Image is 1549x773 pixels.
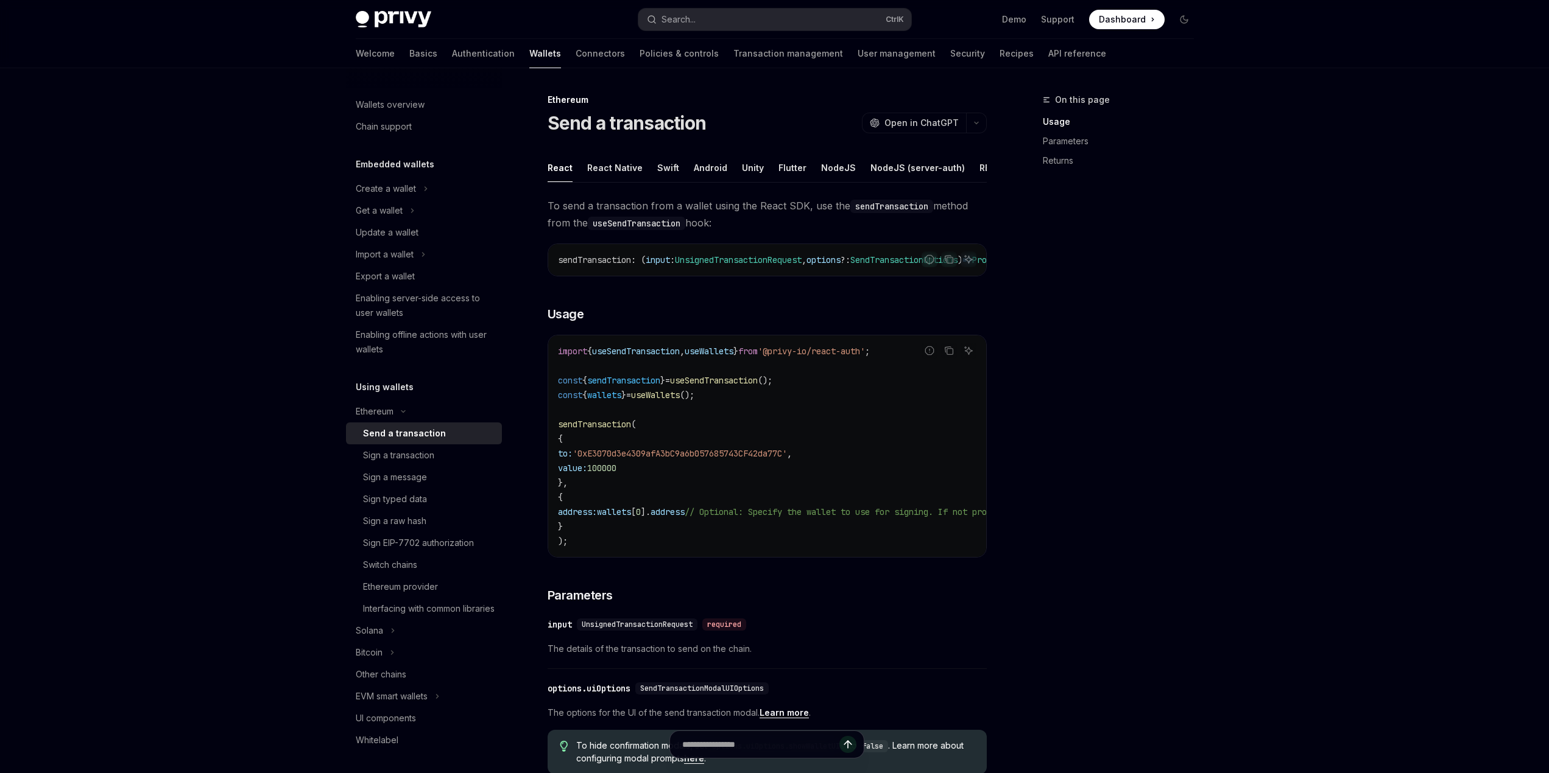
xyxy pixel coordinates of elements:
span: ( [631,419,636,430]
div: Sign typed data [363,492,427,506]
span: : [670,254,675,265]
div: Create a wallet [356,181,416,196]
span: ); [558,536,568,547]
button: Report incorrect code [922,251,937,267]
span: value: [558,463,587,474]
span: Usage [548,306,584,323]
span: = [626,390,631,400]
span: useSendTransaction [592,346,680,357]
div: input [548,618,572,631]
div: Solana [356,623,383,638]
div: REST API [979,153,1018,182]
div: options.uiOptions [548,682,630,694]
a: Policies & controls [640,39,719,68]
span: Dashboard [1099,13,1146,26]
span: } [733,346,738,357]
span: useWallets [631,390,680,400]
span: , [680,346,685,357]
div: Ethereum provider [363,579,438,594]
a: Chain support [346,116,502,138]
div: Interfacing with common libraries [363,601,495,616]
span: , [802,254,806,265]
div: Get a wallet [356,203,403,218]
span: Ctrl K [886,15,904,24]
a: Dashboard [1089,10,1165,29]
div: Whitelabel [356,733,398,747]
span: to: [558,448,573,459]
span: The options for the UI of the send transaction modal. . [548,705,987,720]
a: API reference [1048,39,1106,68]
a: Support [1041,13,1074,26]
div: Send a transaction [363,426,446,441]
a: Export a wallet [346,265,502,287]
img: dark logo [356,11,431,28]
span: Parameters [548,587,613,604]
span: ?: [841,254,850,265]
a: Interfacing with common libraries [346,598,502,620]
h5: Using wallets [356,380,414,394]
a: Parameters [1043,131,1204,151]
span: const [558,390,582,400]
div: React [548,153,573,182]
div: Export a wallet [356,269,415,284]
span: ]. [641,506,651,517]
div: Swift [657,153,679,182]
div: Bitcoin [356,645,383,660]
div: Wallets overview [356,97,425,112]
div: Sign a message [363,470,427,484]
a: Usage [1043,112,1204,131]
div: Enabling offline actions with user wallets [356,327,495,357]
div: NodeJS [821,153,856,182]
a: Send a transaction [346,422,502,444]
button: Toggle Solana section [346,620,502,642]
div: Ethereum [548,94,987,106]
div: required [702,618,746,631]
span: On this page [1055,93,1110,107]
span: : ( [631,254,646,265]
button: Toggle Create a wallet section [346,178,502,200]
div: Ethereum [356,404,393,419]
a: Returns [1043,151,1204,170]
a: Switch chains [346,554,502,576]
a: Ethereum provider [346,576,502,598]
div: Switch chains [363,558,417,572]
span: wallets [597,506,631,517]
button: Toggle dark mode [1174,10,1194,29]
span: } [660,375,665,386]
button: Copy the contents from the code block [941,343,957,359]
button: Open in ChatGPT [862,113,966,133]
div: UI components [356,711,416,726]
span: address: [558,506,597,517]
a: Security [950,39,985,68]
span: } [558,521,563,532]
span: Open in ChatGPT [884,117,959,129]
span: , [787,448,792,459]
span: = [665,375,670,386]
span: useWallets [685,346,733,357]
div: Sign a transaction [363,448,434,463]
span: To send a transaction from a wallet using the React SDK, use the method from the hook: [548,197,987,231]
button: Send message [839,736,856,753]
span: UnsignedTransactionRequest [582,620,693,629]
span: '@privy-io/react-auth' [758,346,865,357]
button: Copy the contents from the code block [941,251,957,267]
span: import [558,346,587,357]
h1: Send a transaction [548,112,707,134]
span: SendTransactionModalUIOptions [640,684,764,693]
code: sendTransaction [850,200,933,213]
span: options [806,254,841,265]
a: Wallets [529,39,561,68]
a: Learn more [760,707,809,718]
a: Recipes [1000,39,1034,68]
a: Sign a transaction [346,444,502,466]
input: Ask a question... [682,731,839,758]
button: Toggle Get a wallet section [346,200,502,222]
div: Enabling server-side access to user wallets [356,291,495,320]
span: SendTransactionOptions [850,254,958,265]
a: Welcome [356,39,395,68]
span: } [621,390,626,400]
span: from [738,346,758,357]
div: Update a wallet [356,225,418,240]
div: Chain support [356,119,412,134]
span: // Optional: Specify the wallet to use for signing. If not provided, the first wallet will be used. [685,506,1167,517]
